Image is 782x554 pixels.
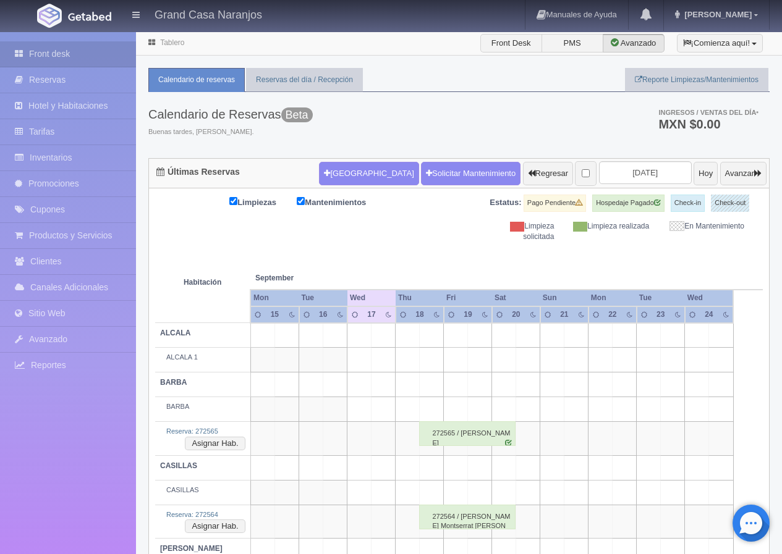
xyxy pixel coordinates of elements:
b: [PERSON_NAME] [160,544,223,553]
strong: Habitación [184,278,221,287]
div: 23 [653,309,668,320]
a: Reserva: 272565 [166,427,218,435]
div: Limpieza solicitada [469,221,564,242]
th: Wed [685,290,733,306]
div: CASILLAS [160,485,245,495]
div: 20 [509,309,524,320]
div: En Mantenimiento [658,221,754,232]
th: Tue [637,290,685,306]
b: ALCALA [160,329,190,337]
label: Mantenimientos [297,195,385,209]
th: Sat [492,290,540,306]
h4: Grand Casa Naranjos [155,6,262,22]
h3: Calendario de Reservas [148,107,313,121]
label: Avanzado [603,34,665,52]
label: Check-in [671,195,705,212]
label: Hospedaje Pagado [592,195,665,212]
th: Fri [444,290,492,306]
label: Limpiezas [229,195,295,209]
div: 24 [702,309,716,320]
label: Front Desk [480,34,542,52]
th: Wed [347,290,396,306]
a: Reservas del día / Recepción [246,68,363,92]
a: Calendario de reservas [148,68,245,92]
h4: Últimas Reservas [156,167,240,177]
div: 272564 / [PERSON_NAME] Montserrat [PERSON_NAME] [419,505,516,529]
button: ¡Comienza aquí! [677,34,763,52]
button: Regresar [523,162,573,185]
button: Hoy [694,162,718,185]
div: BARBA [160,402,245,412]
button: Asignar Hab. [185,437,245,450]
div: Limpieza realizada [563,221,658,232]
span: Ingresos / Ventas del día [658,109,759,116]
a: Reporte Limpiezas/Mantenimientos [625,68,768,92]
img: Getabed [37,4,62,28]
div: ALCALA 1 [160,353,245,363]
th: Mon [250,290,299,306]
span: Beta [281,107,313,122]
th: Mon [589,290,637,306]
div: 22 [605,309,619,320]
span: Buenas tardes, [PERSON_NAME]. [148,127,313,137]
label: Pago Pendiente [524,195,586,212]
th: Sun [540,290,589,306]
div: 15 [268,309,282,320]
th: Tue [299,290,347,306]
button: Avanzar [720,162,767,185]
a: Reserva: 272564 [166,511,218,518]
a: Solicitar Mantenimiento [421,162,521,185]
div: 17 [365,309,379,320]
a: Tablero [160,38,184,47]
img: Getabed [68,12,111,21]
input: Mantenimientos [297,197,305,205]
span: [PERSON_NAME] [681,10,752,19]
div: 16 [316,309,330,320]
span: September [255,273,342,283]
b: BARBA [160,378,187,387]
button: [GEOGRAPHIC_DATA] [319,162,419,185]
b: CASILLAS [160,461,197,470]
label: PMS [542,34,603,52]
h3: MXN $0.00 [658,118,759,130]
div: 21 [558,309,572,320]
div: 18 [413,309,427,320]
div: 272565 / [PERSON_NAME] [419,421,516,446]
label: Check-out [711,195,749,212]
label: Estatus: [490,197,521,209]
th: Thu [396,290,444,306]
input: Limpiezas [229,197,237,205]
button: Asignar Hab. [185,519,245,533]
div: 19 [461,309,475,320]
